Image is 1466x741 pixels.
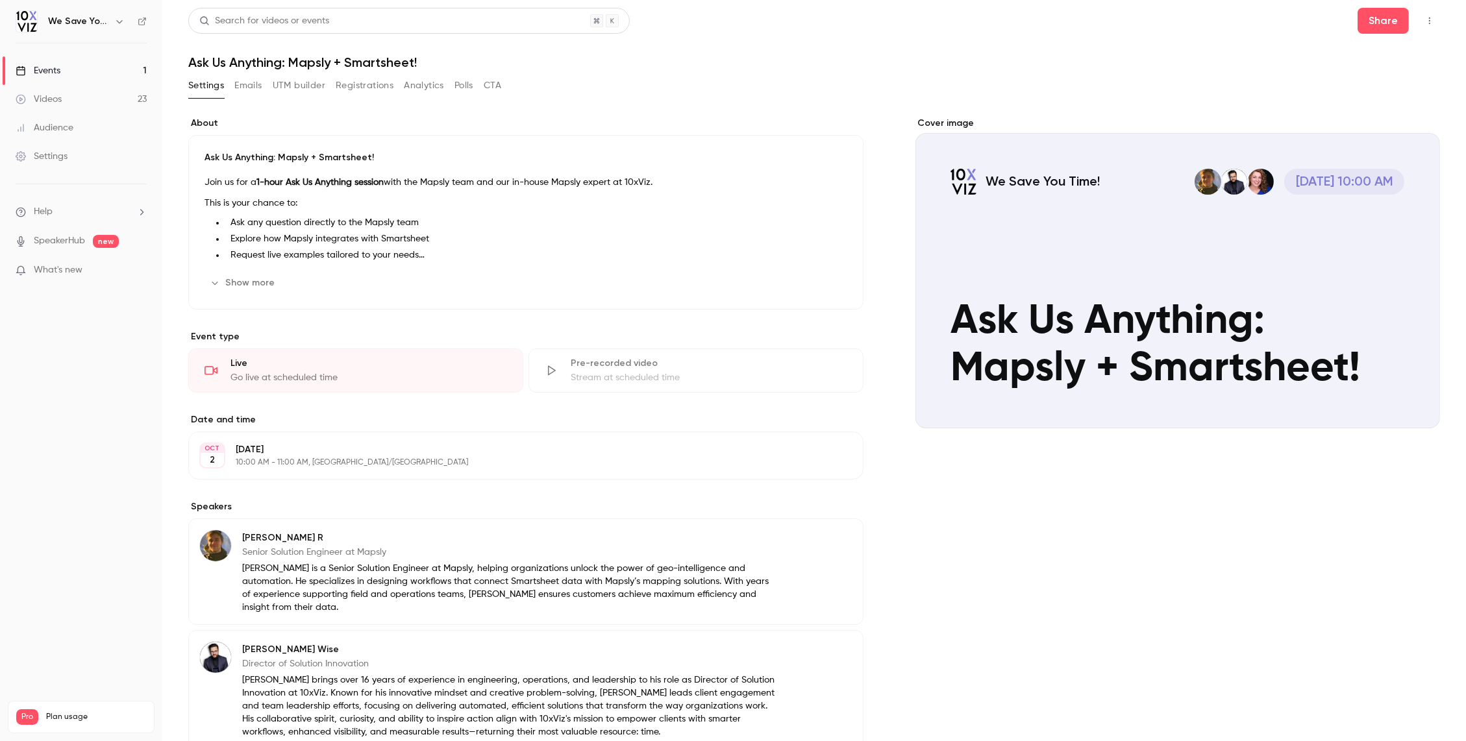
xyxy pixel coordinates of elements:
[225,216,847,230] li: Ask any question directly to the Mapsly team
[242,546,779,559] p: Senior Solution Engineer at Mapsly
[201,444,224,453] div: OCT
[242,531,779,544] p: [PERSON_NAME] R
[16,150,68,163] div: Settings
[210,454,215,467] p: 2
[188,413,863,426] label: Date and time
[188,117,863,130] label: About
[188,518,863,625] div: Nick R[PERSON_NAME] RSenior Solution Engineer at Mapsly[PERSON_NAME] is a Senior Solution Enginee...
[242,562,779,614] p: [PERSON_NAME] is a Senior Solution Engineer at Mapsly, helping organizations unlock the power of ...
[230,357,507,370] div: Live
[46,712,146,722] span: Plan usage
[34,263,82,277] span: What's new
[188,500,863,513] label: Speakers
[16,709,38,725] span: Pro
[234,75,262,96] button: Emails
[199,14,329,28] div: Search for videos or events
[131,265,147,276] iframe: Noticeable Trigger
[242,674,779,738] p: [PERSON_NAME] brings over 16 years of experience in engineering, operations, and leadership to hi...
[16,93,62,106] div: Videos
[571,357,847,370] div: Pre-recorded video
[200,530,231,561] img: Nick R
[205,175,847,190] p: Join us for a with the Mapsly team and our in-house Mapsly expert at 10xViz.
[188,75,224,96] button: Settings
[34,234,85,248] a: SpeakerHub
[16,121,73,134] div: Audience
[571,371,847,384] div: Stream at scheduled time
[16,11,37,32] img: We Save You Time!
[225,232,847,246] li: Explore how Mapsly integrates with Smartsheet
[915,117,1441,130] label: Cover image
[242,657,779,670] p: Director of Solution Innovation
[16,64,60,77] div: Events
[454,75,473,96] button: Polls
[188,55,1440,70] h1: Ask Us Anything: Mapsly + Smartsheet!
[915,117,1441,428] section: Cover image
[273,75,325,96] button: UTM builder
[34,205,53,219] span: Help
[528,348,863,393] div: Pre-recorded videoStream at scheduled time
[404,75,444,96] button: Analytics
[16,205,147,219] li: help-dropdown-opener
[230,371,507,384] div: Go live at scheduled time
[200,642,231,673] img: Dustin Wise
[242,643,779,656] p: [PERSON_NAME] Wise
[93,235,119,248] span: new
[205,273,282,293] button: Show more
[188,330,863,343] p: Event type
[484,75,501,96] button: CTA
[188,348,523,393] div: LiveGo live at scheduled time
[205,195,847,211] p: This is your chance to:
[236,457,795,468] p: 10:00 AM - 11:00 AM, [GEOGRAPHIC_DATA]/[GEOGRAPHIC_DATA]
[1358,8,1409,34] button: Share
[48,15,109,28] h6: We Save You Time!
[225,249,847,262] li: Request live examples tailored to your needs
[256,178,384,187] strong: 1-hour Ask Us Anything session
[205,151,847,164] p: Ask Us Anything: Mapsly + Smartsheet!
[336,75,393,96] button: Registrations
[236,443,795,456] p: [DATE]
